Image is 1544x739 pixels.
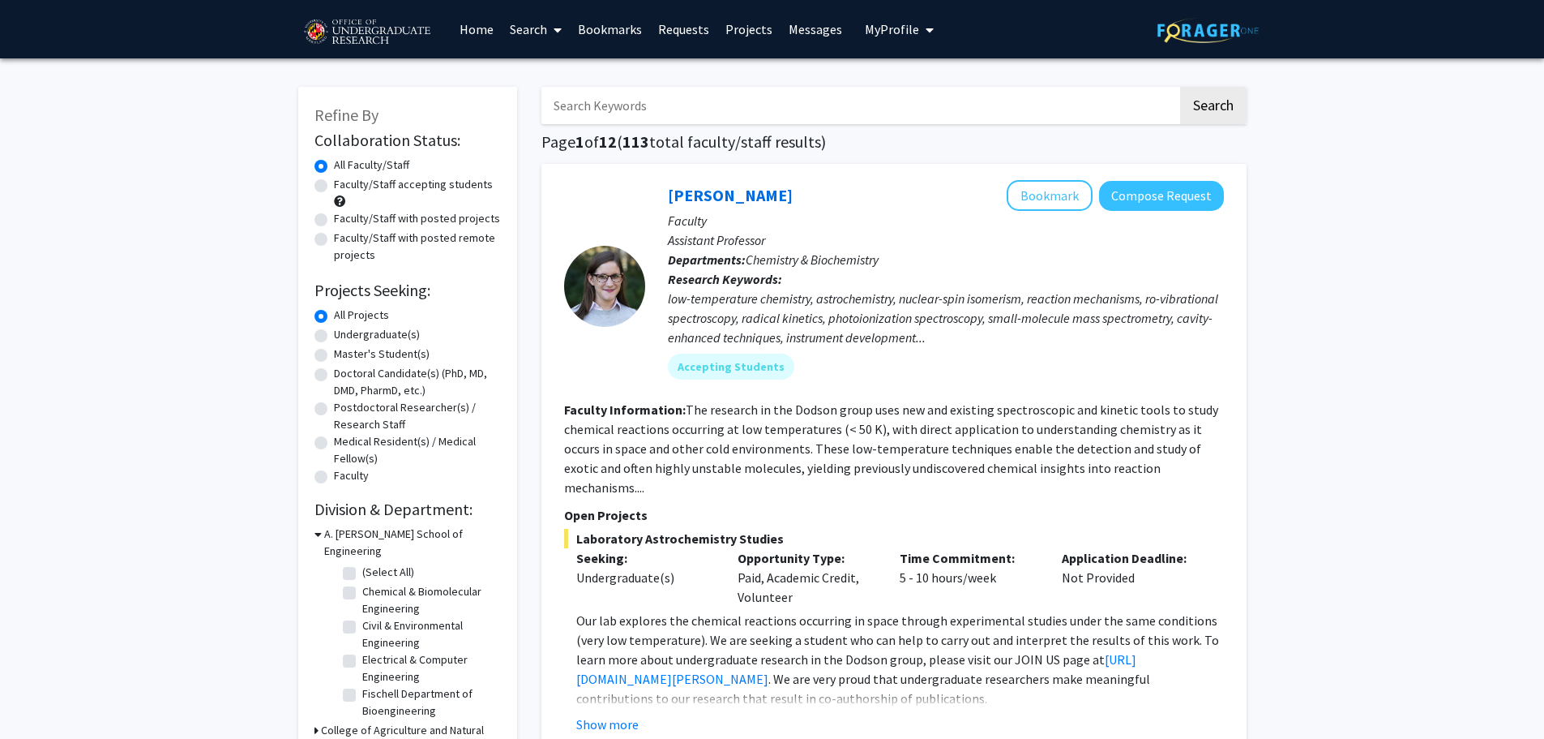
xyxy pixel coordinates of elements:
fg-read-more: The research in the Dodson group uses new and existing spectroscopic and kinetic tools to study c... [564,402,1218,496]
div: 5 - 10 hours/week [887,548,1050,607]
b: Departments: [668,251,746,268]
p: Time Commitment: [900,548,1037,568]
a: Search [502,1,570,58]
a: Requests [650,1,717,58]
label: Faculty/Staff with posted remote projects [334,230,501,264]
span: Laboratory Astrochemistry Studies [564,529,1224,548]
span: Refine By [314,105,379,125]
label: Faculty/Staff with posted projects [334,210,500,227]
label: Undergraduate(s) [334,326,420,343]
a: [PERSON_NAME] [668,185,793,205]
div: low-temperature chemistry, astrochemistry, nuclear-spin isomerism, reaction mechanisms, ro-vibrat... [668,289,1224,347]
span: 12 [599,131,617,152]
img: ForagerOne Logo [1157,18,1259,43]
span: 113 [622,131,649,152]
h1: Page of ( total faculty/staff results) [541,132,1247,152]
h2: Collaboration Status: [314,131,501,150]
b: Faculty Information: [564,402,686,418]
label: Fischell Department of Bioengineering [362,685,497,720]
p: Opportunity Type: [738,548,875,568]
p: Application Deadline: [1062,548,1200,568]
label: Medical Resident(s) / Medical Fellow(s) [334,433,501,467]
label: Doctoral Candidate(s) (PhD, MD, DMD, PharmD, etc.) [334,365,501,399]
button: Search [1180,87,1247,124]
a: Projects [717,1,781,58]
label: All Faculty/Staff [334,157,409,174]
label: Master's Student(s) [334,346,430,363]
h3: A. [PERSON_NAME] School of Engineering [324,526,501,560]
p: Seeking: [576,548,714,568]
label: Chemical & Biomolecular Engineering [362,583,497,617]
h2: Division & Department: [314,500,501,519]
span: 1 [575,131,584,152]
button: Show more [576,715,639,734]
p: Open Projects [564,505,1224,525]
label: (Select All) [362,564,414,581]
a: Messages [781,1,850,58]
label: Electrical & Computer Engineering [362,651,497,685]
label: Faculty [334,467,369,484]
div: Not Provided [1050,548,1212,607]
b: Research Keywords: [668,271,782,287]
input: Search Keywords [541,87,1178,124]
span: My Profile [865,21,919,37]
p: Faculty [668,211,1224,230]
p: Assistant Professor [668,230,1224,250]
label: Faculty/Staff accepting students [334,176,493,193]
label: All Projects [334,307,389,324]
iframe: Chat [12,666,69,727]
span: Chemistry & Biochemistry [746,251,879,268]
div: Undergraduate(s) [576,568,714,587]
button: Compose Request to Leah Dodson [1099,181,1224,211]
mat-chip: Accepting Students [668,354,794,380]
a: Home [451,1,502,58]
button: Add Leah Dodson to Bookmarks [1007,180,1093,211]
a: Bookmarks [570,1,650,58]
img: University of Maryland Logo [298,12,435,53]
h2: Projects Seeking: [314,281,501,300]
label: Postdoctoral Researcher(s) / Research Staff [334,399,501,433]
label: Civil & Environmental Engineering [362,617,497,651]
p: Our lab explores the chemical reactions occurring in space through experimental studies under the... [576,611,1224,708]
div: Paid, Academic Credit, Volunteer [725,548,887,607]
